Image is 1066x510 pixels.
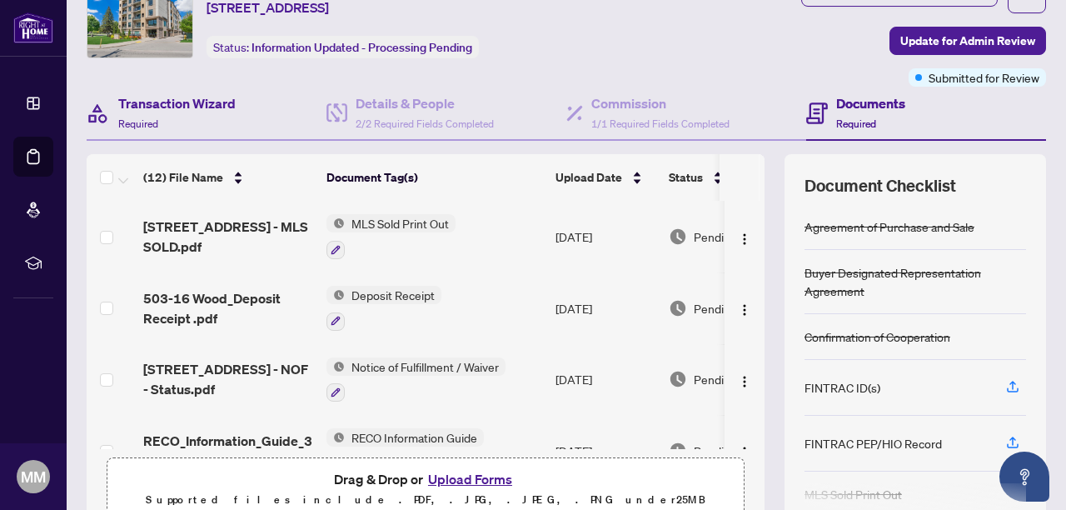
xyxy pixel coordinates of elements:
[694,370,777,388] span: Pending Review
[207,36,479,58] div: Status:
[549,272,662,344] td: [DATE]
[900,27,1035,54] span: Update for Admin Review
[549,154,662,201] th: Upload Date
[21,465,46,488] span: MM
[669,168,703,187] span: Status
[143,288,313,328] span: 503-16 Wood_Deposit Receipt .pdf
[731,437,758,464] button: Logo
[804,378,880,397] div: FINTRAC ID(s)
[836,117,876,130] span: Required
[731,295,758,322] button: Logo
[889,27,1046,55] button: Update for Admin Review
[549,415,662,487] td: [DATE]
[738,232,751,246] img: Logo
[326,214,345,232] img: Status Icon
[804,263,1026,300] div: Buyer Designated Representation Agreement
[555,168,622,187] span: Upload Date
[326,286,441,331] button: Status IconDeposit Receipt
[669,442,687,460] img: Document Status
[669,299,687,317] img: Document Status
[591,93,730,113] h4: Commission
[549,344,662,416] td: [DATE]
[591,117,730,130] span: 1/1 Required Fields Completed
[738,375,751,388] img: Logo
[738,303,751,317] img: Logo
[804,217,974,236] div: Agreement of Purchase and Sale
[356,117,494,130] span: 2/2 Required Fields Completed
[13,12,53,43] img: logo
[549,201,662,272] td: [DATE]
[320,154,549,201] th: Document Tag(s)
[143,359,313,399] span: [STREET_ADDRESS] - NOF - Status.pdf
[804,327,950,346] div: Confirmation of Cooperation
[117,490,734,510] p: Supported files include .PDF, .JPG, .JPEG, .PNG under 25 MB
[929,68,1039,87] span: Submitted for Review
[143,217,313,257] span: [STREET_ADDRESS] - MLS SOLD.pdf
[326,214,456,259] button: Status IconMLS Sold Print Out
[423,468,517,490] button: Upload Forms
[137,154,320,201] th: (12) File Name
[356,93,494,113] h4: Details & People
[694,227,777,246] span: Pending Review
[326,428,345,447] img: Status Icon
[999,452,1049,502] button: Open asap
[731,366,758,392] button: Logo
[326,357,506,402] button: Status IconNotice of Fulfillment / Waiver
[345,357,506,376] span: Notice of Fulfillment / Waiver
[326,428,484,473] button: Status IconRECO Information Guide
[345,286,441,304] span: Deposit Receipt
[334,468,517,490] span: Drag & Drop or
[118,93,236,113] h4: Transaction Wizard
[662,154,804,201] th: Status
[738,446,751,459] img: Logo
[345,428,484,447] span: RECO Information Guide
[731,223,758,250] button: Logo
[326,357,345,376] img: Status Icon
[694,299,777,317] span: Pending Review
[694,442,777,460] span: Pending Review
[143,168,223,187] span: (12) File Name
[118,117,158,130] span: Required
[669,370,687,388] img: Document Status
[804,174,956,197] span: Document Checklist
[804,434,942,452] div: FINTRAC PEP/HIO Record
[345,214,456,232] span: MLS Sold Print Out
[836,93,905,113] h4: Documents
[669,227,687,246] img: Document Status
[326,286,345,304] img: Status Icon
[143,431,313,471] span: RECO_Information_Guide_3.pdf
[252,40,472,55] span: Information Updated - Processing Pending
